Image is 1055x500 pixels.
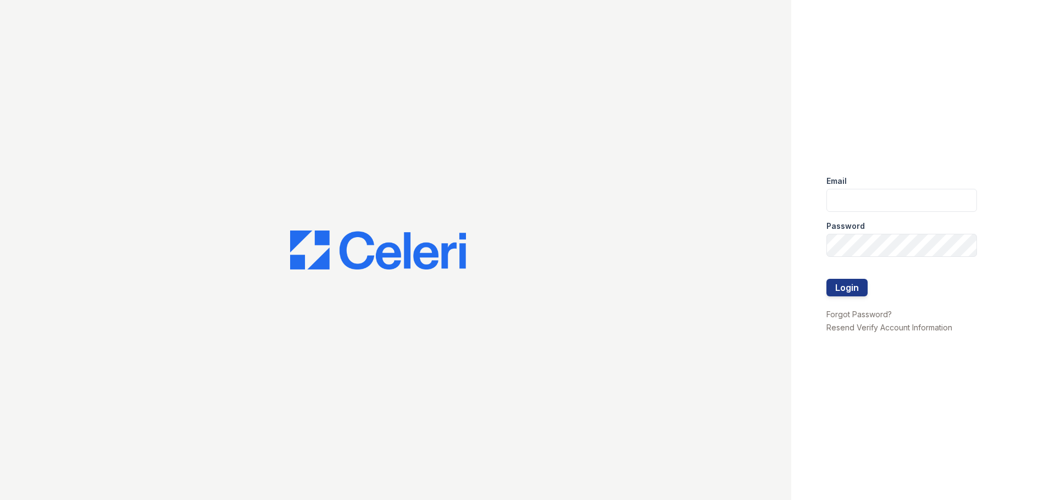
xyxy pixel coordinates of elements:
[826,221,865,232] label: Password
[826,323,952,332] a: Resend Verify Account Information
[826,176,847,187] label: Email
[290,231,466,270] img: CE_Logo_Blue-a8612792a0a2168367f1c8372b55b34899dd931a85d93a1a3d3e32e68fde9ad4.png
[826,310,892,319] a: Forgot Password?
[826,279,868,296] button: Login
